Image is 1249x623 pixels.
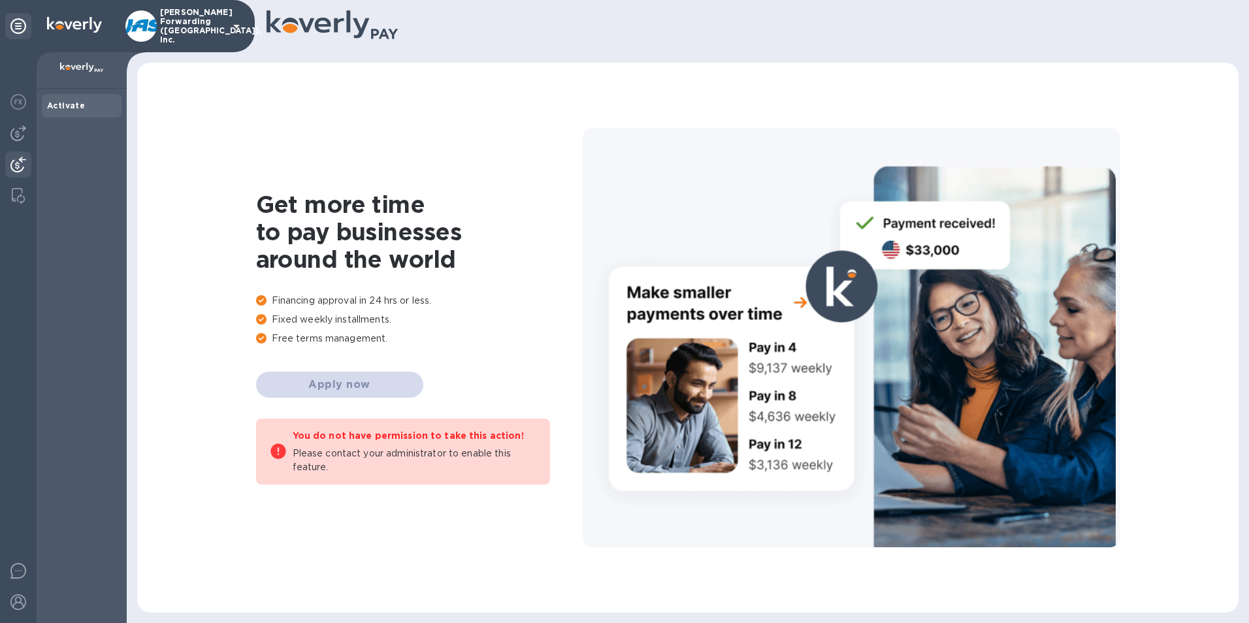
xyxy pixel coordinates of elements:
p: Fixed weekly installments. [256,313,583,327]
h1: Get more time to pay businesses around the world [256,191,583,273]
img: Foreign exchange [10,94,26,110]
p: Please contact your administrator to enable this feature. [293,447,537,474]
img: Logo [47,17,102,33]
b: Activate [47,101,85,110]
p: Financing approval in 24 hrs or less. [256,294,583,308]
b: You do not have permission to take this action! [293,430,524,441]
div: Unpin categories [5,13,31,39]
p: Free terms management. [256,332,583,345]
p: [PERSON_NAME] Forwarding ([GEOGRAPHIC_DATA]), Inc. [160,8,225,44]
